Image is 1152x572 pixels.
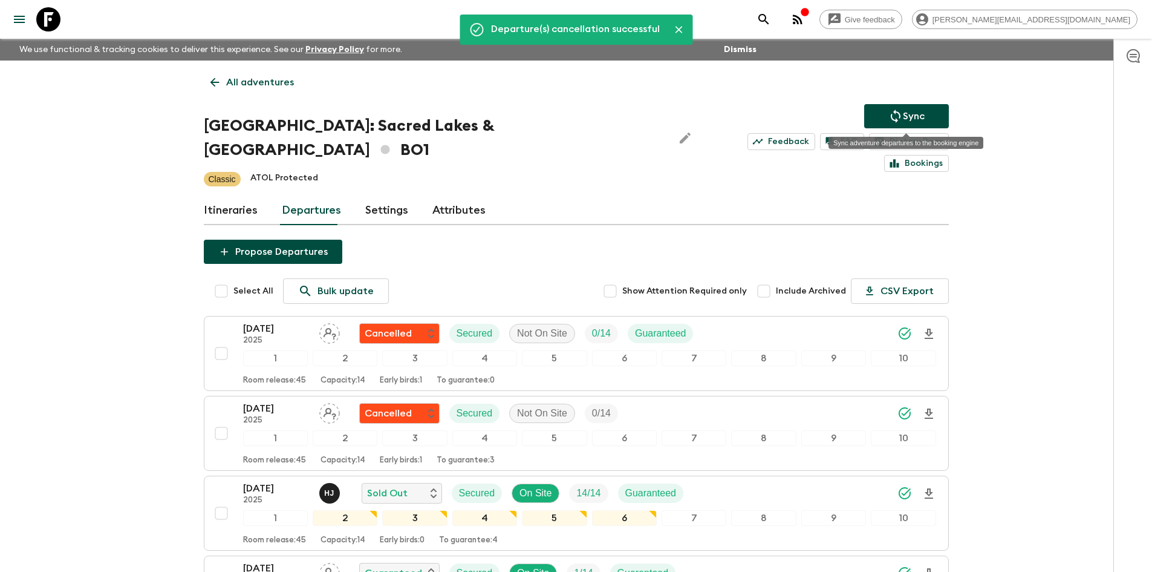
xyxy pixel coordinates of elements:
div: 8 [731,430,796,446]
div: Not On Site [509,324,575,343]
div: 3 [382,510,447,526]
div: 3 [382,350,447,366]
div: 1 [243,510,308,526]
div: Secured [452,484,503,503]
div: 9 [801,430,866,446]
p: To guarantee: 3 [437,456,495,465]
a: All adventures [204,70,301,94]
p: [DATE] [243,481,310,496]
button: Dismiss [721,41,760,58]
p: Secured [457,406,493,421]
span: Show Attention Required only [622,285,747,297]
p: Cancelled [365,406,412,421]
div: Secured [449,324,500,343]
p: Secured [457,326,493,341]
span: Select All [233,285,273,297]
p: Not On Site [517,406,567,421]
p: Capacity: 14 [321,456,365,465]
div: 2 [313,430,377,446]
a: Bookings [884,155,949,172]
div: 9 [801,350,866,366]
p: All adventures [226,75,294,90]
div: 8 [731,350,796,366]
div: 4 [452,510,517,526]
a: Privacy Policy [305,45,364,54]
div: Secured [449,404,500,423]
p: Capacity: 14 [321,376,365,386]
p: Guaranteed [625,486,677,501]
p: [DATE] [243,401,310,416]
button: CSV Export [851,278,949,304]
div: Trip Fill [569,484,608,503]
a: Attributes [432,196,486,225]
div: [PERSON_NAME][EMAIL_ADDRESS][DOMAIN_NAME] [912,10,1137,29]
svg: Download Onboarding [922,407,936,421]
span: Give feedback [838,15,902,24]
div: 6 [592,430,657,446]
p: Room release: 45 [243,376,306,386]
button: Close [669,21,688,39]
p: Room release: 45 [243,536,306,545]
div: Flash Pack cancellation [359,323,440,344]
a: Bulk update [283,278,389,304]
svg: Download Onboarding [922,487,936,501]
div: 6 [592,510,657,526]
a: Give feedback [819,10,902,29]
p: H J [324,488,334,498]
div: 10 [871,510,936,526]
button: [DATE]2025Assign pack leaderFlash Pack cancellationSecuredNot On SiteTrip Fill12345678910Room rel... [204,396,949,471]
svg: Download Onboarding [922,327,936,341]
button: Sync adventure departures to the booking engine [864,104,949,128]
span: Assign pack leader [319,327,340,337]
p: Secured [459,486,495,501]
p: 2025 [243,416,310,426]
div: 7 [662,430,726,446]
div: 5 [522,430,587,446]
p: Early birds: 1 [380,376,422,386]
p: 2025 [243,336,310,346]
div: 7 [662,510,726,526]
p: To guarantee: 4 [439,536,498,545]
a: FAQ [820,133,864,150]
div: Departure(s) cancellation successful [491,18,660,41]
button: Edit Adventure Title [673,114,697,162]
p: 2025 [243,496,310,505]
button: [DATE]2025Assign pack leaderFlash Pack cancellationSecuredNot On SiteTrip FillGuaranteed123456789... [204,316,949,391]
div: Not On Site [509,404,575,423]
p: Early birds: 0 [380,536,425,545]
button: search adventures [752,7,776,31]
p: Guaranteed [635,326,686,341]
button: menu [7,7,31,31]
button: [DATE]2025Hector Juan Vargas Céspedes Sold OutSecuredOn SiteTrip FillGuaranteed12345678910Room re... [204,476,949,551]
svg: Synced Successfully [897,406,912,421]
div: 8 [731,510,796,526]
a: Feedback [747,133,815,150]
div: 5 [522,350,587,366]
p: To guarantee: 0 [437,376,495,386]
p: 14 / 14 [576,486,600,501]
div: 9 [801,510,866,526]
div: 4 [452,430,517,446]
p: Sync [903,109,925,123]
span: Include Archived [776,285,846,297]
a: Itineraries [204,196,258,225]
div: Trip Fill [585,404,618,423]
button: Propose Departures [204,240,342,264]
div: 10 [871,430,936,446]
span: Hector Juan Vargas Céspedes [319,487,342,496]
div: 2 [313,510,377,526]
p: [DATE] [243,321,310,336]
button: HJ [319,483,342,504]
div: Flash Pack cancellation [359,403,440,424]
span: [PERSON_NAME][EMAIL_ADDRESS][DOMAIN_NAME] [926,15,1137,24]
div: Trip Fill [585,324,618,343]
div: 4 [452,350,517,366]
div: 3 [382,430,447,446]
p: Classic [209,173,236,185]
svg: Synced Successfully [897,486,912,501]
a: Settings [365,196,408,225]
div: 2 [313,350,377,366]
svg: Synced Successfully [897,326,912,341]
div: 1 [243,430,308,446]
div: Sync adventure departures to the booking engine [828,137,983,149]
